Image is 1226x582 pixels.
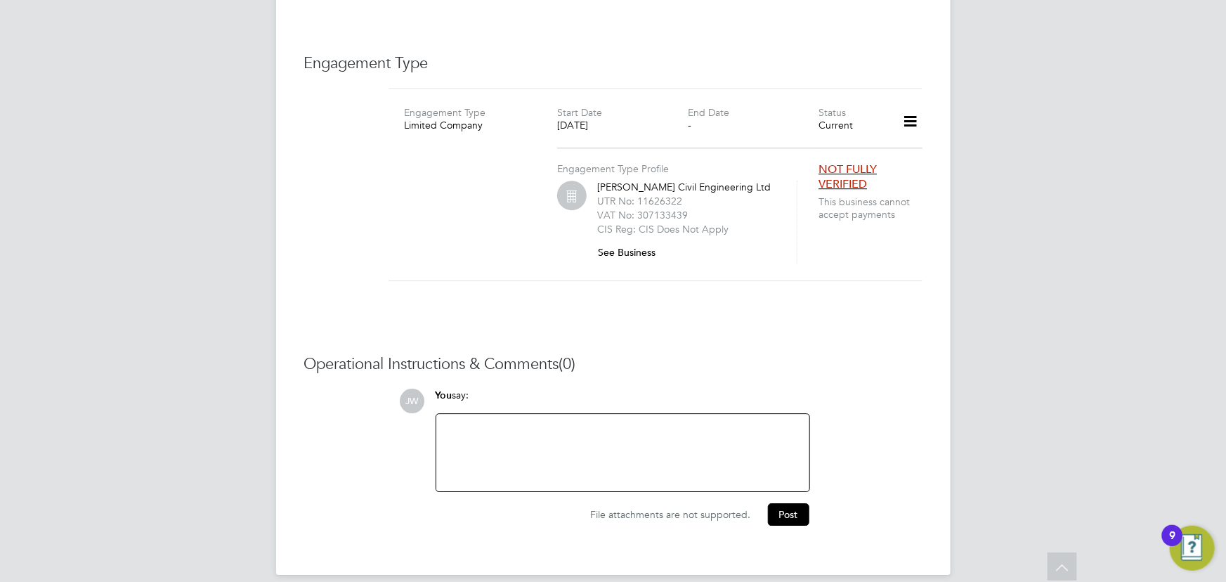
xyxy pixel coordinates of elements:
h3: Engagement Type [304,53,922,74]
label: End Date [688,106,729,119]
div: [DATE] [557,119,688,131]
span: This business cannot accept payments [819,195,927,221]
span: JW [400,389,425,413]
div: - [688,119,819,131]
button: Open Resource Center, 9 new notifications [1170,526,1215,571]
label: Start Date [557,106,602,119]
label: VAT No: 307133439 [597,209,688,221]
button: See Business [597,241,667,264]
button: Post [768,503,809,526]
span: You [436,389,452,401]
span: (0) [559,354,576,373]
span: File attachments are not supported. [591,508,751,521]
label: Engagement Type Profile [557,162,669,175]
label: UTR No: 11626322 [597,195,682,207]
label: Engagement Type [405,106,486,119]
h3: Operational Instructions & Comments [304,354,922,375]
div: 9 [1169,536,1175,554]
label: CIS Reg: CIS Does Not Apply [597,223,729,235]
div: say: [436,389,810,413]
div: Current [819,119,884,131]
span: NOT FULLY VERIFIED [819,162,877,191]
div: [PERSON_NAME] Civil Engineering Ltd [597,181,780,264]
label: Status [819,106,846,119]
div: Limited Company [405,119,535,131]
